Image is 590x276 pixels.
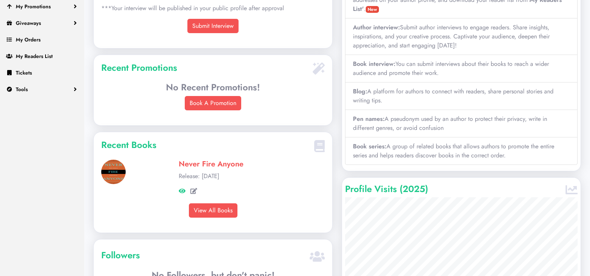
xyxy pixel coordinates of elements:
[16,69,32,76] span: Tickets
[187,19,239,33] a: Submit Interview
[353,87,367,96] b: Blog:
[345,137,578,165] li: A group of related books that allows authors to promote the entire series and helps readers disco...
[366,6,379,13] span: New
[353,59,395,68] b: Book interview:
[353,142,386,151] b: Book series:
[345,82,578,110] li: A platform for authors to connect with readers, share personal stories and writing tips.
[16,19,41,27] span: Giveaways
[101,140,311,151] h4: Recent Books
[345,55,578,82] li: You can submit interviews about their books to reach a wider audience and promote their work.
[101,82,325,93] h4: No Recent Promotions!
[179,172,325,181] p: Release: [DATE]
[101,250,307,261] h4: Followers
[345,184,563,195] h4: Profile Visits (2025)
[16,3,51,10] span: My Promotions
[16,36,41,43] span: My Orders
[189,203,237,218] a: View All Books
[353,114,385,123] b: Pen names:
[101,4,325,13] p: ***Your interview will be published in your public profile after approval
[345,18,578,55] li: Submit author interviews to engage readers. Share insights, inspirations, and your creative proce...
[101,160,126,184] img: 1758735091.jpg
[345,110,578,137] li: A pseudonym used by an author to protect their privacy, write in different genres, or avoid confu...
[353,23,400,32] b: Author interview:
[16,85,28,93] span: Tools
[185,96,241,110] a: Book A Promotion
[101,63,310,73] h4: Recent Promotions
[16,52,53,60] span: My Readers List
[179,159,243,169] a: Never Fire Anyone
